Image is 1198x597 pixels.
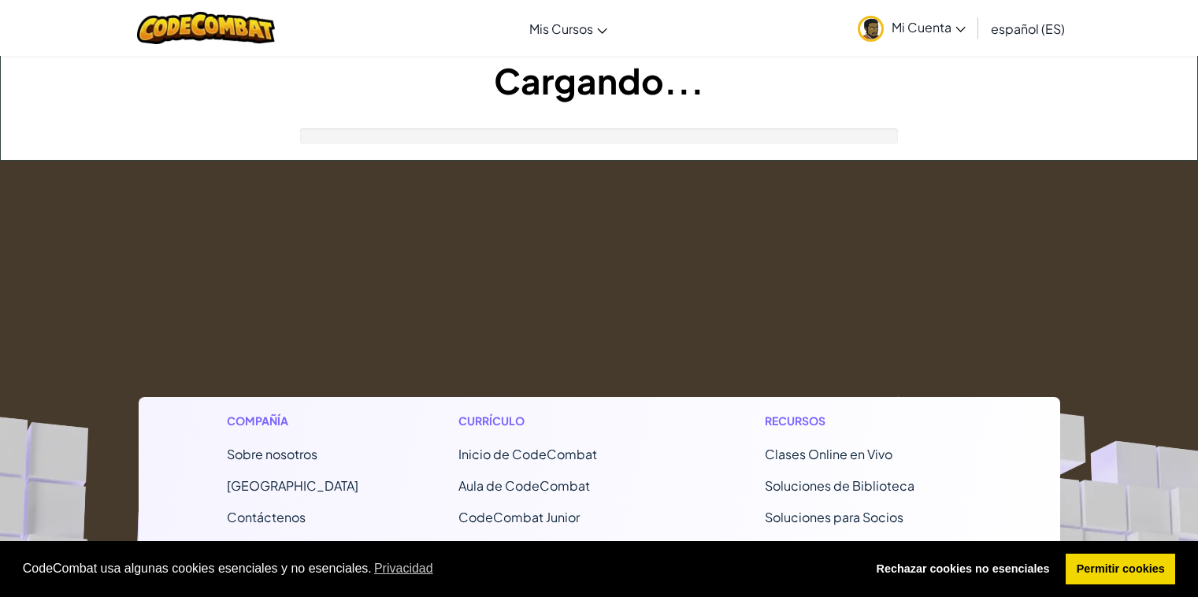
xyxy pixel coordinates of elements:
span: Mis Cursos [529,20,593,37]
a: deny cookies [866,554,1060,585]
span: Contáctenos [227,509,306,525]
span: español (ES) [991,20,1065,37]
a: Sobre nosotros [227,446,317,462]
h1: Currículo [458,413,666,429]
a: Clases Online en Vivo [765,446,892,462]
a: Mis Cursos [521,7,615,50]
a: español (ES) [983,7,1073,50]
img: avatar [858,16,884,42]
h1: Compañía [227,413,358,429]
a: CodeCombat Junior [458,509,580,525]
a: Soluciones de Biblioteca [765,477,914,494]
h1: Cargando... [1,56,1197,105]
img: CodeCombat logo [137,12,275,44]
span: CodeCombat usa algunas cookies esenciales y no esenciales. [23,557,853,580]
span: Inicio de CodeCombat [458,446,597,462]
a: Soluciones para Socios [765,509,903,525]
a: [GEOGRAPHIC_DATA] [227,477,358,494]
span: Mi Cuenta [892,19,966,35]
a: Mi Cuenta [850,3,974,53]
h1: Recursos [765,413,972,429]
a: learn more about cookies [372,557,436,580]
a: allow cookies [1066,554,1175,585]
a: Aula de CodeCombat [458,477,590,494]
